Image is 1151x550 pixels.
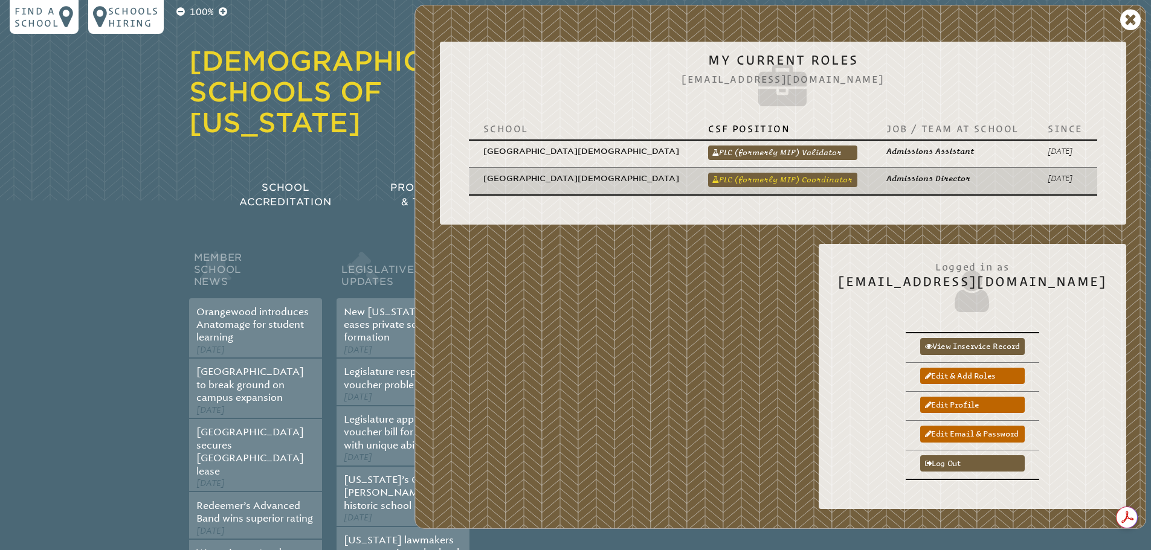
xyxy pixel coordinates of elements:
a: Edit email & password [920,426,1025,442]
p: CSF Position [708,123,857,135]
p: [GEOGRAPHIC_DATA][DEMOGRAPHIC_DATA] [483,145,679,157]
p: Since [1048,123,1083,135]
a: View inservice record [920,338,1025,354]
span: Logged in as [838,255,1107,274]
p: [DATE] [1048,173,1083,184]
span: [DATE] [196,526,225,536]
h2: Member School News [189,249,322,298]
a: Edit profile [920,397,1025,413]
span: [DATE] [196,478,225,488]
a: Redeemer’s Advanced Band wins superior rating [196,500,313,524]
a: PLC (formerly MIP) Coordinator [708,173,857,187]
h2: My Current Roles [459,53,1107,113]
h2: Legislative Updates [337,249,469,298]
span: Professional Development & Teacher Certification [390,182,567,208]
p: Schools Hiring [108,5,159,29]
p: Admissions Director [886,173,1019,184]
span: [DATE] [196,345,225,355]
p: [DATE] [1048,145,1083,157]
p: Admissions Assistant [886,145,1019,157]
a: Legislature approves voucher bill for students with unique abilities [344,414,456,451]
p: Find a school [15,5,59,29]
p: Job / Team at School [886,123,1019,135]
a: New [US_STATE] law eases private school formation [344,306,443,344]
a: Log out [920,455,1025,472]
span: [DATE] [196,405,225,415]
p: [GEOGRAPHIC_DATA][DEMOGRAPHIC_DATA] [483,173,679,184]
p: 100% [187,5,216,19]
span: [DATE] [344,345,372,355]
a: PLC (formerly MIP) Validator [708,145,857,160]
span: [DATE] [344,513,372,523]
a: Orangewood introduces Anatomage for student learning [196,306,309,344]
h2: [EMAIL_ADDRESS][DOMAIN_NAME] [838,255,1107,315]
span: [DATE] [344,392,372,402]
p: School [483,123,679,135]
a: [US_STATE]’s Governor [PERSON_NAME] signs historic school choice bill [344,474,460,511]
a: [GEOGRAPHIC_DATA] secures [GEOGRAPHIC_DATA] lease [196,426,304,476]
a: Legislature responds to voucher problems [344,366,451,390]
span: School Accreditation [239,182,331,208]
span: [DATE] [344,452,372,462]
a: [GEOGRAPHIC_DATA] to break ground on campus expansion [196,366,304,403]
a: Edit & add roles [920,368,1025,384]
a: [DEMOGRAPHIC_DATA] Schools of [US_STATE] [189,45,532,138]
